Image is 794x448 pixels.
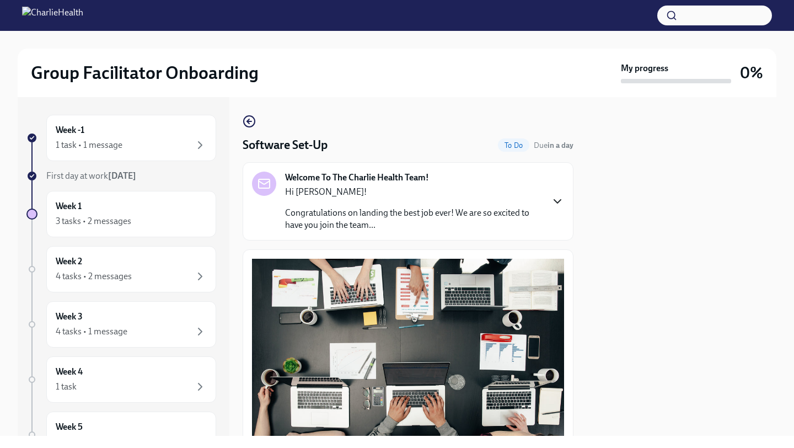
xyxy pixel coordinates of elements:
h6: Week -1 [56,124,84,136]
span: To Do [498,141,529,150]
h6: Week 3 [56,311,83,323]
a: Week -11 task • 1 message [26,115,216,161]
img: CharlieHealth [22,7,83,24]
p: Congratulations on landing the best job ever! We are so excited to have you join the team... [285,207,542,231]
h6: Week 5 [56,421,83,433]
div: 4 tasks • 2 messages [56,270,132,282]
span: First day at work [46,170,136,181]
span: Due [534,141,573,150]
h2: Group Facilitator Onboarding [31,62,259,84]
span: September 30th, 2025 10:00 [534,140,573,151]
a: Week 34 tasks • 1 message [26,301,216,348]
div: 1 task [56,381,77,393]
strong: in a day [548,141,573,150]
div: 1 task • 1 message [56,139,122,151]
a: Week 41 task [26,356,216,403]
div: 4 tasks • 1 message [56,326,127,338]
strong: My progress [621,62,668,74]
a: Week 13 tasks • 2 messages [26,191,216,237]
strong: Welcome To The Charlie Health Team! [285,172,429,184]
h3: 0% [740,63,763,83]
div: 3 tasks • 2 messages [56,215,131,227]
a: First day at work[DATE] [26,170,216,182]
strong: [DATE] [108,170,136,181]
p: Hi [PERSON_NAME]! [285,186,542,198]
h6: Week 1 [56,200,82,212]
h4: Software Set-Up [243,137,328,153]
button: Zoom image [252,259,564,444]
h6: Week 2 [56,255,82,268]
h6: Week 4 [56,366,83,378]
a: Week 24 tasks • 2 messages [26,246,216,292]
